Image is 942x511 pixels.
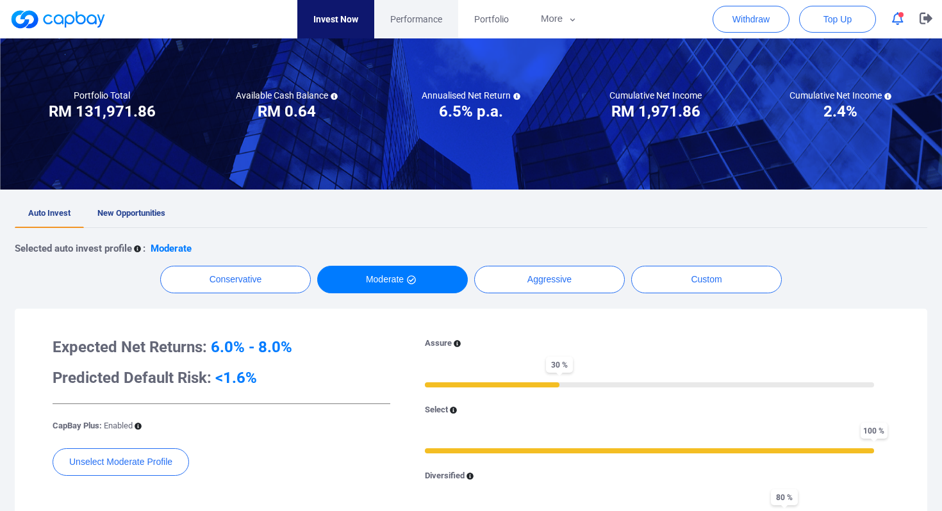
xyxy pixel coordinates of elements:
[789,90,891,101] h5: Cumulative Net Income
[474,266,625,293] button: Aggressive
[317,266,468,293] button: Moderate
[53,448,189,476] button: Unselect Moderate Profile
[151,241,192,256] p: Moderate
[258,101,316,122] h3: RM 0.64
[546,357,573,373] span: 30 %
[53,419,133,433] p: CapBay Plus:
[160,266,311,293] button: Conservative
[609,90,702,101] h5: Cumulative Net Income
[422,90,520,101] h5: Annualised Net Return
[53,368,390,388] h3: Predicted Default Risk:
[611,101,700,122] h3: RM 1,971.86
[823,101,857,122] h3: 2.4%
[823,13,852,26] span: Top Up
[861,423,888,439] span: 100 %
[215,369,257,387] span: <1.6%
[15,241,132,256] p: Selected auto invest profile
[474,12,509,26] span: Portfolio
[74,90,130,101] h5: Portfolio Total
[28,208,70,218] span: Auto Invest
[771,489,798,505] span: 80 %
[713,6,789,33] button: Withdraw
[143,241,145,256] p: :
[425,403,448,417] p: Select
[49,101,156,122] h3: RM 131,971.86
[53,337,390,357] h3: Expected Net Returns:
[211,338,292,356] span: 6.0% - 8.0%
[104,421,133,430] span: Enabled
[236,90,338,101] h5: Available Cash Balance
[631,266,782,293] button: Custom
[799,6,876,33] button: Top Up
[97,208,165,218] span: New Opportunities
[390,12,442,26] span: Performance
[425,337,452,350] p: Assure
[425,469,465,483] p: Diversified
[439,101,503,122] h3: 6.5% p.a.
